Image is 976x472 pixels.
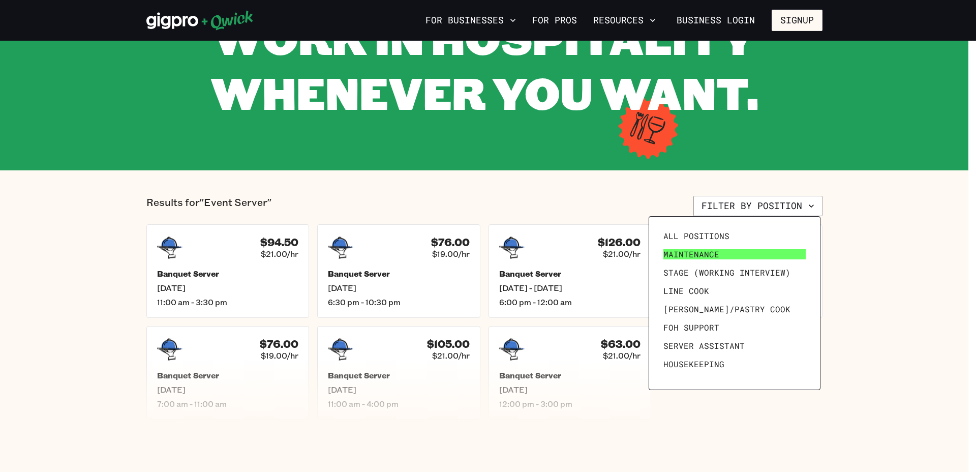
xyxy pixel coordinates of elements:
span: Maintenance [663,249,719,259]
span: Line Cook [663,286,709,296]
span: Housekeeping [663,359,724,369]
span: Prep Cook [663,377,709,388]
span: All Positions [663,231,729,241]
span: FOH Support [663,322,719,333]
ul: Filter by position [659,227,810,379]
span: [PERSON_NAME]/Pastry Cook [663,304,790,314]
span: Stage (working interview) [663,268,790,278]
span: Server Assistant [663,341,745,351]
